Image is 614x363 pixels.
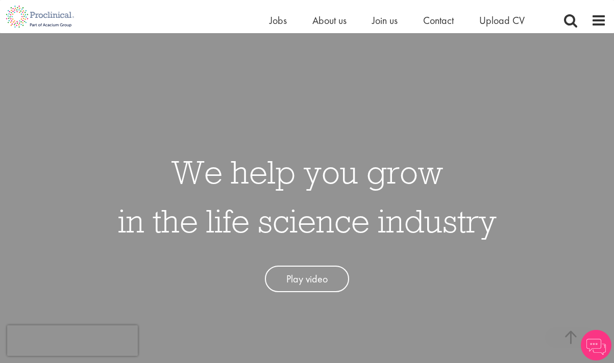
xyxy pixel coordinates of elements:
[269,14,287,27] a: Jobs
[581,330,611,360] img: Chatbot
[118,147,497,245] h1: We help you grow in the life science industry
[423,14,454,27] a: Contact
[265,266,349,293] a: Play video
[372,14,398,27] a: Join us
[479,14,525,27] a: Upload CV
[312,14,347,27] a: About us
